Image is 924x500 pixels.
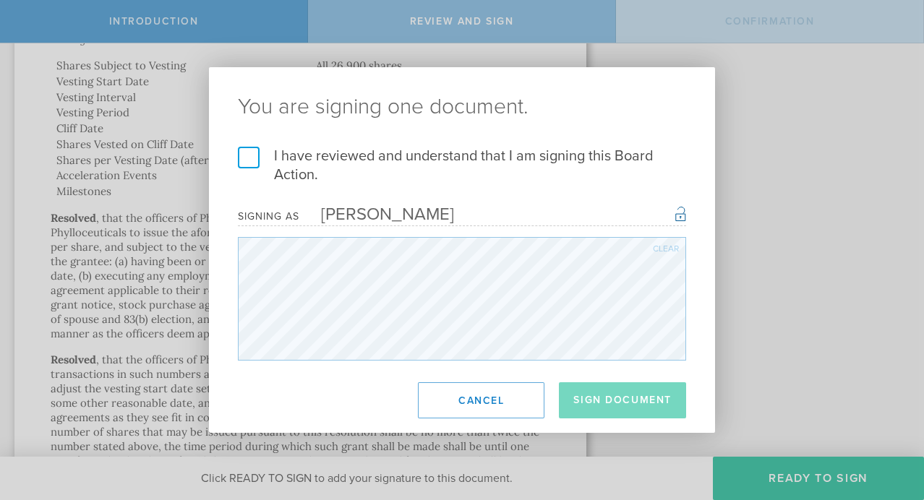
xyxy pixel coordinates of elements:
[559,382,686,418] button: Sign Document
[299,204,454,225] div: [PERSON_NAME]
[418,382,544,418] button: Cancel
[238,147,686,184] label: I have reviewed and understand that I am signing this Board Action.
[238,210,299,223] div: Signing as
[238,96,686,118] ng-pluralize: You are signing one document.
